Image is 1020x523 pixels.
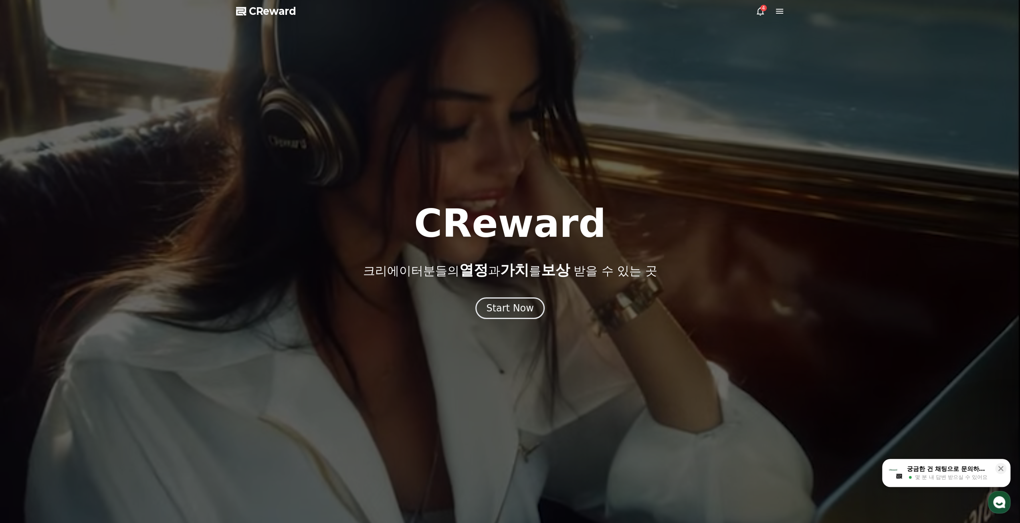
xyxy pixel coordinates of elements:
h1: CReward [414,204,606,243]
button: Start Now [475,297,545,319]
span: 열정 [459,262,488,278]
span: 가치 [500,262,529,278]
a: Start Now [475,305,545,313]
a: CReward [236,5,296,18]
span: 대화 [73,267,83,273]
span: 보상 [541,262,570,278]
div: Start Now [486,302,534,315]
p: 크리에이터분들의 과 를 받을 수 있는 곳 [363,262,657,278]
a: 설정 [103,254,154,274]
span: CReward [249,5,296,18]
span: 홈 [25,266,30,273]
a: 대화 [53,254,103,274]
span: 설정 [124,266,133,273]
a: 4 [755,6,765,16]
div: 4 [760,5,767,11]
a: 홈 [2,254,53,274]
